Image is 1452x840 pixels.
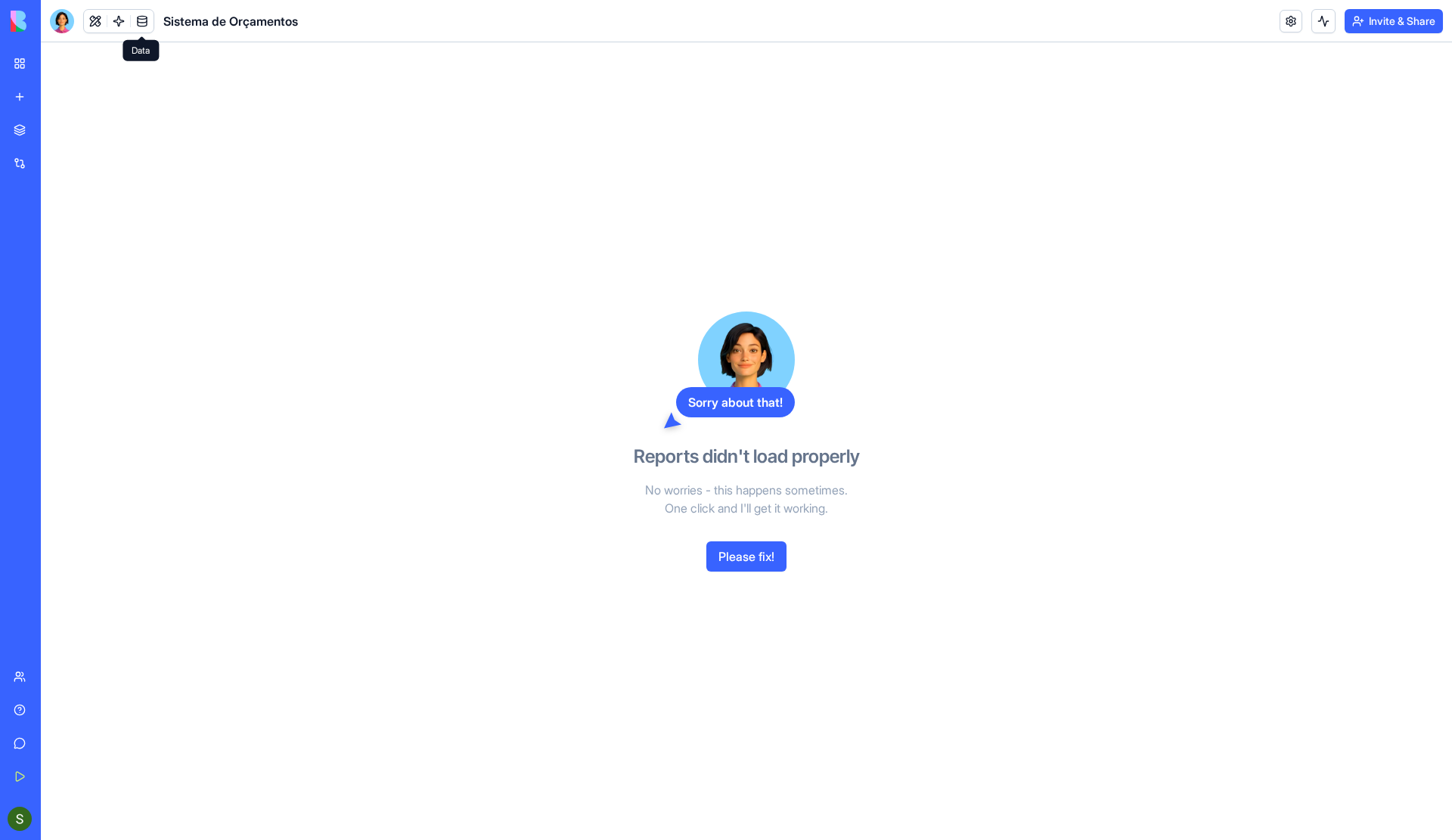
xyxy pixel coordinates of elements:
[11,11,104,32] img: logo
[123,40,159,61] div: Data
[676,387,795,417] div: Sorry about that!
[8,807,32,831] img: ACg8ocIT3-D9BvvDPwYwyhjxB4gepBVEZMH-pp_eVw7Khuiwte3XLw=s96-c
[634,445,860,469] h3: Reports didn't load properly
[163,12,298,30] span: Sistema de Orçamentos
[1345,9,1443,33] button: Invite & Share
[706,541,786,572] button: Please fix!
[572,481,920,517] p: No worries - this happens sometimes. One click and I'll get it working.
